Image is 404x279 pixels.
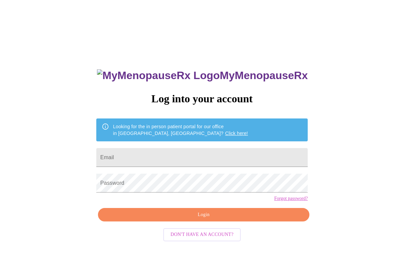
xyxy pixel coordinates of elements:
a: Don't have an account? [162,231,243,237]
a: Click here! [225,131,248,136]
h3: Log into your account [96,93,308,105]
h3: MyMenopauseRx [97,69,308,82]
span: Don't have an account? [171,231,234,239]
button: Don't have an account? [163,228,241,241]
a: Forgot password? [274,196,308,201]
button: Login [98,208,309,222]
span: Login [106,211,302,219]
div: Looking for the in person patient portal for our office in [GEOGRAPHIC_DATA], [GEOGRAPHIC_DATA]? [113,120,248,139]
img: MyMenopauseRx Logo [97,69,220,82]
